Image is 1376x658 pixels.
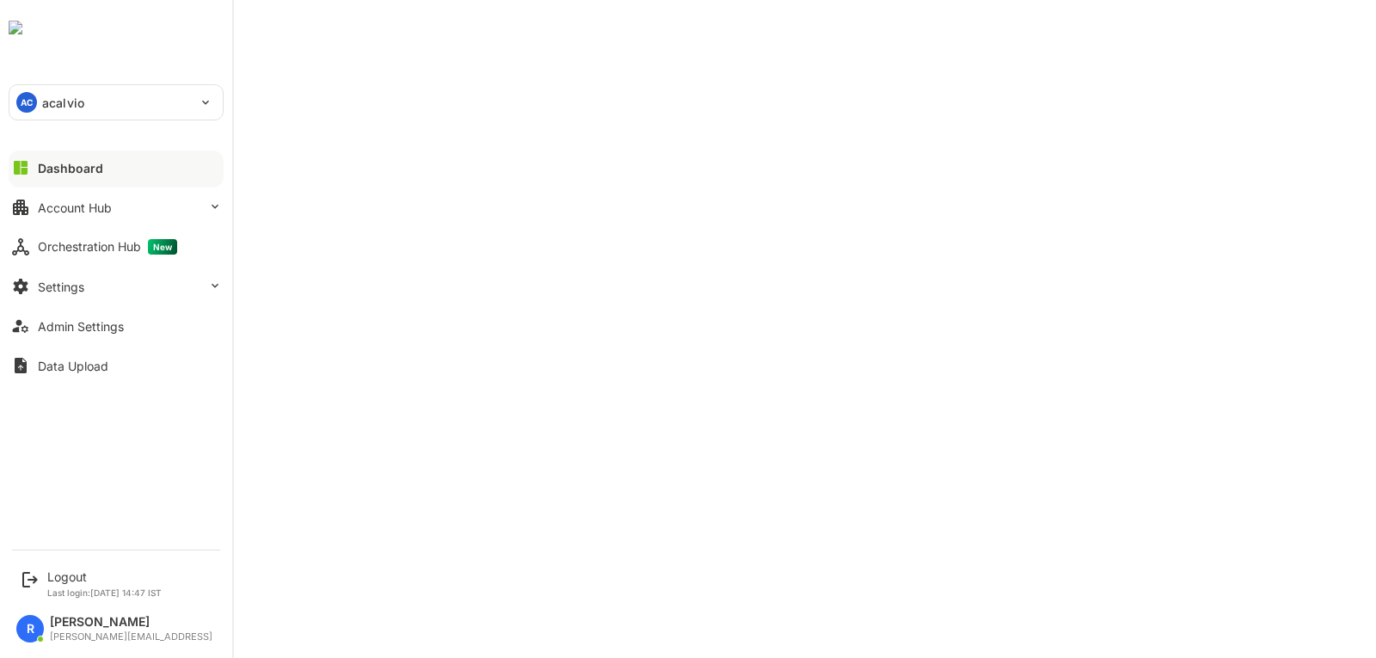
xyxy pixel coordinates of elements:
div: Admin Settings [38,319,124,334]
div: Data Upload [38,359,108,373]
div: Dashboard [38,161,103,175]
div: ACacalvio [9,85,223,120]
button: Account Hub [9,190,224,224]
button: Orchestration HubNew [9,230,224,264]
button: Data Upload [9,348,224,383]
button: Settings [9,269,224,304]
div: Settings [38,280,84,294]
div: Logout [47,569,162,584]
div: AC [16,92,37,113]
div: Account Hub [38,200,112,215]
div: Orchestration Hub [38,239,177,255]
img: undefinedjpg [9,21,22,34]
div: R [16,615,44,643]
button: Dashboard [9,151,224,185]
div: [PERSON_NAME][EMAIL_ADDRESS] [50,631,212,643]
button: Admin Settings [9,309,224,343]
p: Last login: [DATE] 14:47 IST [47,587,162,598]
p: acalvio [42,94,84,112]
div: [PERSON_NAME] [50,615,212,630]
span: New [148,239,177,255]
